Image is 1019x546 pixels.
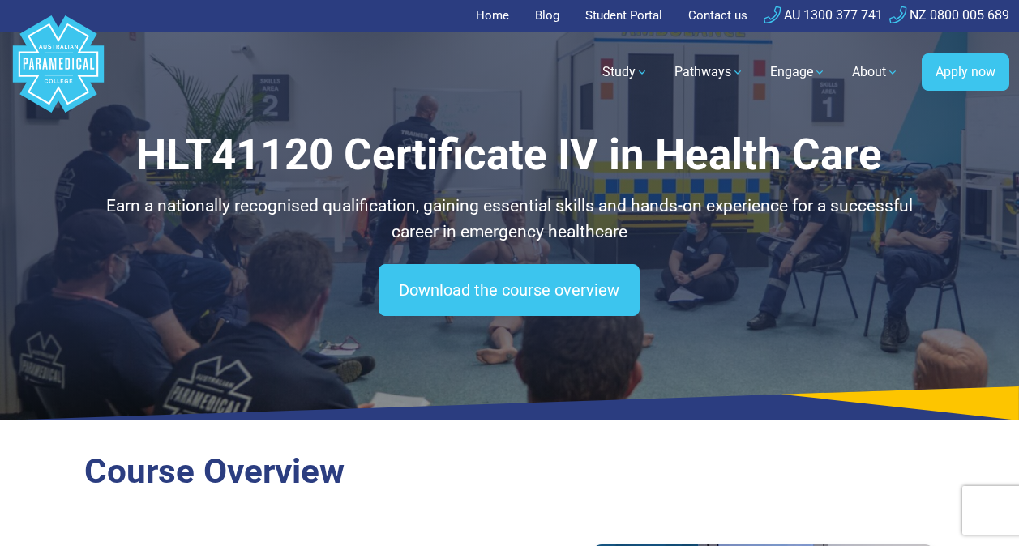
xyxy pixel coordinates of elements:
a: NZ 0800 005 689 [889,7,1009,23]
a: Apply now [922,53,1009,91]
a: Australian Paramedical College [10,32,107,113]
a: About [842,49,909,95]
a: Pathways [665,49,754,95]
p: Earn a nationally recognised qualification, gaining essential skills and hands-on experience for ... [84,194,934,245]
a: Download the course overview [379,264,640,316]
h1: HLT41120 Certificate IV in Health Care [84,130,934,181]
h2: Course Overview [84,451,934,493]
a: Engage [760,49,836,95]
a: AU 1300 377 741 [764,7,883,23]
a: Study [593,49,658,95]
